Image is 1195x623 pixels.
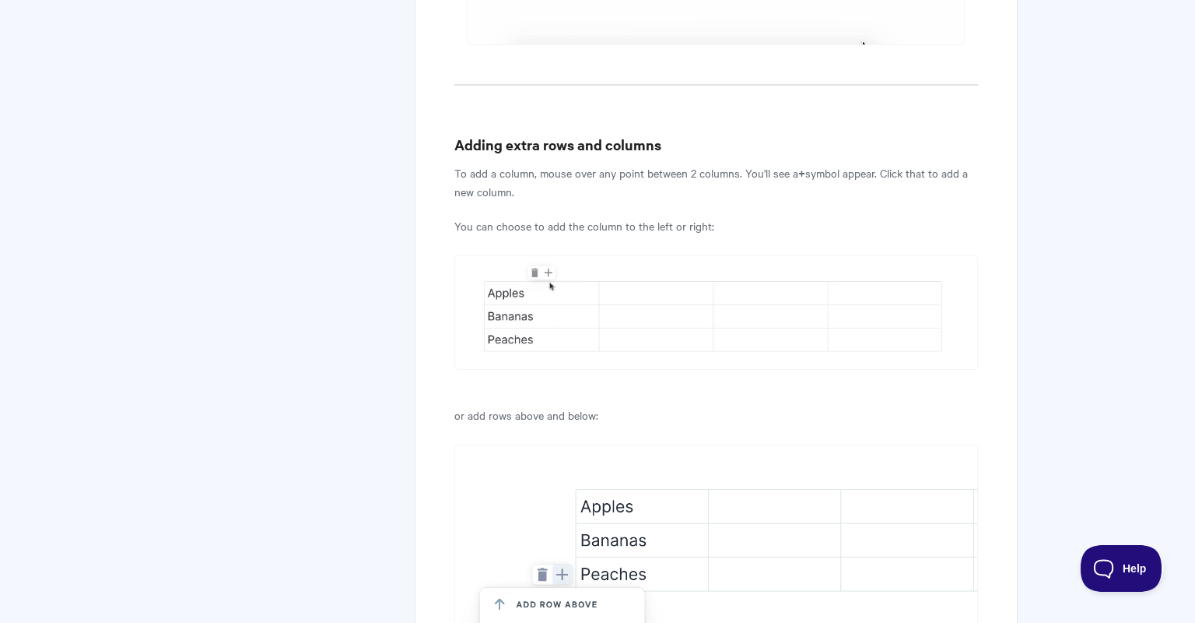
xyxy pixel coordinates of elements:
[454,216,978,235] p: You can choose to add the column to the left or right:
[1081,545,1164,592] iframe: Toggle Customer Support
[454,406,978,424] p: or add rows above and below:
[454,134,978,156] h3: Adding extra rows and columns
[454,255,978,370] img: file-7m1pNQiwP7.gif
[798,164,805,181] strong: +
[454,164,978,201] p: To add a column, mouse over any point between 2 columns. You'll see a symbol appear. Click that t...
